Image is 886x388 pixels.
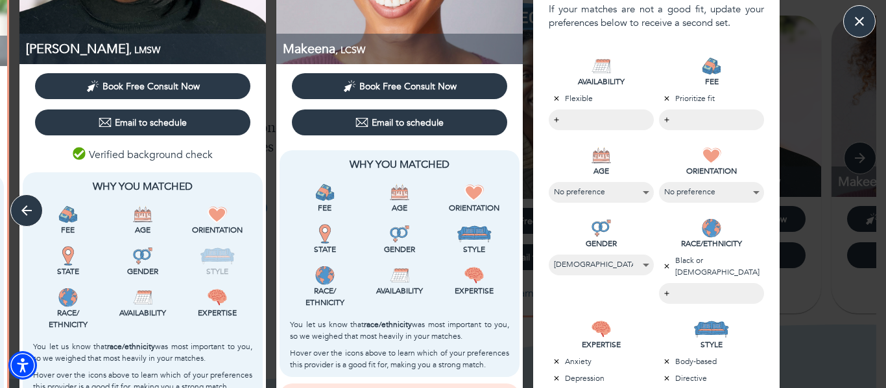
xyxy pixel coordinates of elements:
img: Fee [58,205,78,224]
p: Style [440,244,509,255]
img: ORIENTATION [702,146,721,165]
img: FEE [702,56,721,76]
p: Black or [DEMOGRAPHIC_DATA] [659,255,764,278]
p: Orientation [440,202,509,214]
p: AVAILABILITY [549,76,654,87]
img: State [58,246,78,266]
img: Race/<br />Ethnicity [315,266,335,285]
p: State [290,244,359,255]
p: Age [108,224,177,236]
img: EXPERTISE [592,319,611,339]
img: Expertise [464,266,484,285]
p: Fee [33,224,102,236]
p: You let us know that was most important to you, so we weighed that most heavily in your matches. [33,341,252,364]
img: AVAILABILITY [592,56,611,76]
div: Email to schedule [355,116,444,129]
div: Accessibility Menu [8,351,37,380]
img: RACE/ETHNICITY [702,218,721,238]
p: Gender [108,266,177,277]
img: Age [390,183,409,202]
p: You let us know that was most important to you, so we weighed that most heavily in your matches. [290,319,509,342]
img: Style [200,246,235,266]
p: Expertise [440,285,509,297]
b: race/ethnicity [364,319,412,330]
p: Why You Matched [290,157,509,172]
span: Book Free Consult Now [359,80,457,93]
img: State [315,224,335,244]
p: Gender [365,244,434,255]
p: LCSW [283,40,523,58]
img: Availability [390,266,409,285]
p: State [33,266,102,277]
p: Availability [108,307,177,319]
p: RACE/ETHNICITY [659,238,764,249]
p: Anxiety [549,356,654,367]
p: Availability [365,285,434,297]
p: GENDER [549,238,654,249]
p: EXPERTISE [549,339,654,350]
p: Race/ Ethnicity [290,285,359,308]
p: AGE [549,165,654,177]
p: Style [183,266,252,277]
p: Hover over the icons above to learn which of your preferences this provider is a good fit for, ma... [290,347,509,371]
div: Email to schedule [99,116,187,129]
img: Orientation [464,183,484,202]
img: Race/<br />Ethnicity [58,288,78,307]
div: This provider is licensed to work in your state. [290,224,359,255]
img: Fee [315,183,335,202]
div: This provider is licensed to work in your state. [33,246,102,277]
p: LMSW [26,40,266,58]
p: Fee [290,202,359,214]
img: Orientation [208,205,227,224]
img: AGE [592,146,611,165]
button: Email to schedule [35,109,250,135]
img: Style [457,224,492,244]
img: Availability [133,288,152,307]
b: race/ethnicity [107,341,155,352]
p: FEE [659,76,764,87]
p: Prioritize fit [659,93,764,104]
img: Gender [133,246,152,266]
img: Age [133,205,152,224]
img: GENDER [592,218,611,238]
p: Why You Matched [33,179,252,194]
span: Book Free Consult Now [102,80,200,93]
span: , LMSW [129,44,160,56]
p: Verified background check [73,147,213,163]
p: Body-based [659,356,764,367]
p: STYLE [659,339,764,350]
button: Email to schedule [292,109,507,135]
img: Gender [390,224,409,244]
img: Expertise [208,288,227,307]
p: Flexible [549,93,654,104]
img: STYLE [693,319,729,339]
p: Race/ Ethnicity [33,307,102,330]
p: ORIENTATION [659,165,764,177]
span: , LCSW [335,44,365,56]
button: Book Free Consult Now [292,73,507,99]
button: Book Free Consult Now [35,73,250,99]
p: Expertise [183,307,252,319]
p: Depression [549,372,654,384]
p: Age [365,202,434,214]
p: Directive [659,372,764,384]
p: Orientation [183,224,252,236]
